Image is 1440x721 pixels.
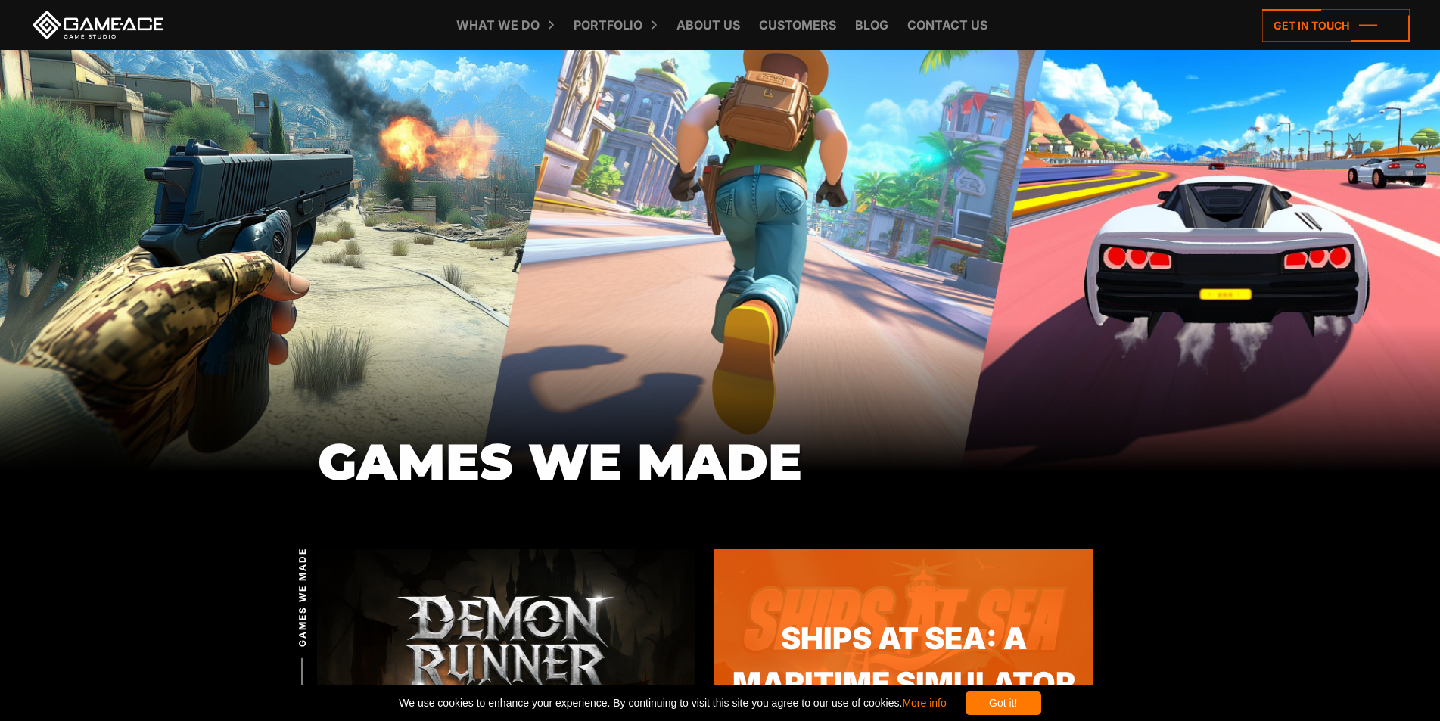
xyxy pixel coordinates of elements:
[399,691,946,715] span: We use cookies to enhance your experience. By continuing to visit this site you agree to our use ...
[714,617,1093,707] a: Ships At Sea: A Maritime Simulator
[1262,9,1410,42] a: Get in touch
[966,691,1041,715] div: Got it!
[318,434,1124,489] h1: GAMES WE MADE
[902,697,946,709] a: More info
[296,547,309,646] span: GAMES WE MADE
